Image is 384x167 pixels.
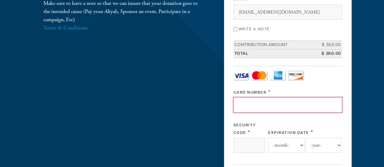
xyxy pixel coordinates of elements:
[248,129,250,135] span: This field is required.
[315,41,342,49] td: $ 360.00
[268,89,271,95] span: This field is required.
[233,41,315,49] td: Contribution Amount
[252,71,267,80] a: MasterCard
[306,138,342,153] select: Expiration Date year
[311,129,313,135] span: This field is required.
[233,90,267,95] label: Card Number
[268,138,304,153] select: Expiration Date month
[43,24,88,31] a: Terms & Conditions
[315,49,342,58] td: $ 360.00
[239,27,270,32] label: Write a note
[268,130,309,135] label: Expiration Date
[288,71,303,80] a: Discover
[233,71,249,80] a: Visa
[233,49,315,58] td: Total
[233,123,256,135] label: Security Code
[270,71,285,80] a: Amex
